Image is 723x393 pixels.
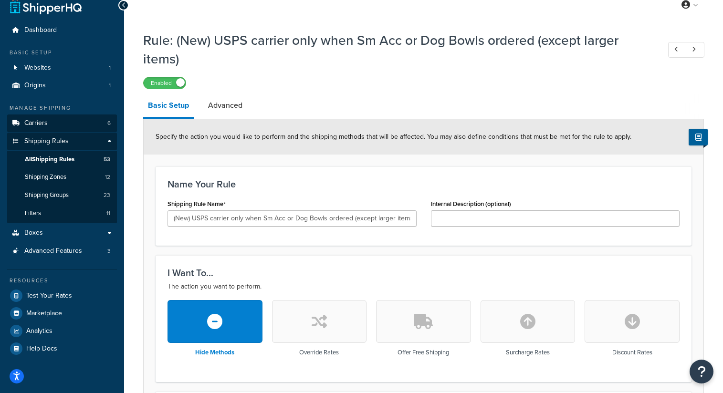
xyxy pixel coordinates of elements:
[109,82,111,90] span: 1
[7,114,117,132] a: Carriers6
[7,322,117,340] a: Analytics
[143,31,650,68] h1: Rule: (New) USPS carrier only when Sm Acc or Dog Bowls ordered (except larger items)
[7,59,117,77] a: Websites1
[431,200,511,207] label: Internal Description (optional)
[7,224,117,242] a: Boxes
[7,133,117,150] a: Shipping Rules
[668,42,687,58] a: Previous Record
[144,77,186,89] label: Enabled
[398,349,449,356] h3: Offer Free Shipping
[7,186,117,204] a: Shipping Groups23
[7,277,117,285] div: Resources
[7,305,117,322] a: Marketplace
[24,247,82,255] span: Advanced Features
[168,200,226,208] label: Shipping Rule Name
[7,114,117,132] li: Carriers
[168,281,680,292] p: The action you want to perform.
[7,151,117,168] a: AllShipping Rules53
[7,59,117,77] li: Websites
[24,64,51,72] span: Websites
[104,155,110,164] span: 53
[7,287,117,304] a: Test Your Rates
[24,26,57,34] span: Dashboard
[26,327,52,335] span: Analytics
[107,247,111,255] span: 3
[7,77,117,94] a: Origins1
[7,340,117,357] a: Help Docs
[105,173,110,181] span: 12
[7,186,117,204] li: Shipping Groups
[24,229,43,237] span: Boxes
[7,168,117,186] a: Shipping Zones12
[7,168,117,186] li: Shipping Zones
[686,42,704,58] a: Next Record
[7,104,117,112] div: Manage Shipping
[7,242,117,260] li: Advanced Features
[104,191,110,199] span: 23
[24,137,69,145] span: Shipping Rules
[7,49,117,57] div: Basic Setup
[195,349,234,356] h3: Hide Methods
[26,292,72,300] span: Test Your Rates
[689,129,708,145] button: Show Help Docs
[203,94,247,117] a: Advanced
[25,155,74,164] span: All Shipping Rules
[612,349,652,356] h3: Discount Rates
[506,349,550,356] h3: Surcharge Rates
[7,133,117,223] li: Shipping Rules
[7,21,117,39] a: Dashboard
[24,82,46,90] span: Origins
[107,119,111,127] span: 6
[299,349,339,356] h3: Override Rates
[25,191,69,199] span: Shipping Groups
[25,209,41,217] span: Filters
[143,94,194,119] a: Basic Setup
[26,345,57,353] span: Help Docs
[7,242,117,260] a: Advanced Features3
[168,268,680,278] h3: I Want To...
[690,360,713,383] button: Open Resource Center
[24,119,48,127] span: Carriers
[25,173,66,181] span: Shipping Zones
[156,132,631,142] span: Specify the action you would like to perform and the shipping methods that will be affected. You ...
[7,205,117,222] li: Filters
[168,179,680,189] h3: Name Your Rule
[109,64,111,72] span: 1
[7,77,117,94] li: Origins
[106,209,110,217] span: 11
[7,205,117,222] a: Filters11
[26,310,62,318] span: Marketplace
